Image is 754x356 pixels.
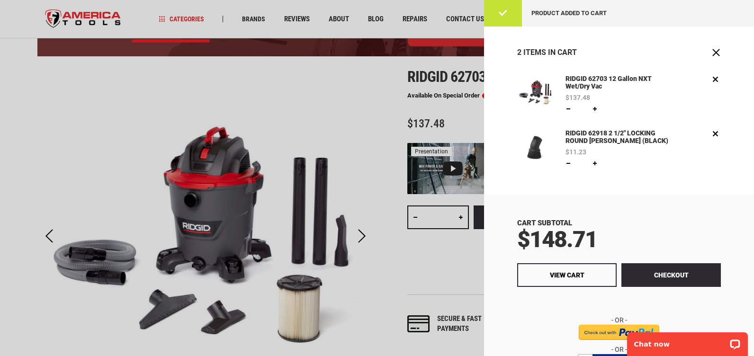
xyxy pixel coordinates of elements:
[563,128,672,146] a: RIDGID 62918 2 1/2" LOCKING ROUND [PERSON_NAME] (BLACK)
[523,48,577,57] span: Items in Cart
[517,219,572,227] span: Cart Subtotal
[563,74,672,92] a: RIDGID 62703 12 Gallon NXT Wet/Dry Vac
[517,128,554,165] img: RIDGID 62918 2 1/2" LOCKING ROUND DUSTING BRUSH (BLACK)
[517,74,554,114] a: RIDGID 62703 12 Gallon NXT Wet/Dry Vac
[621,326,754,356] iframe: LiveChat chat widget
[517,74,554,111] img: RIDGID 62703 12 Gallon NXT Wet/Dry Vac
[517,226,597,253] span: $148.71
[565,94,590,101] span: $137.48
[621,263,721,287] button: Checkout
[517,128,554,169] a: RIDGID 62918 2 1/2" LOCKING ROUND DUSTING BRUSH (BLACK)
[517,263,617,287] a: View Cart
[531,9,607,17] span: Product added to cart
[550,271,584,279] span: View Cart
[711,48,721,57] button: Close
[565,149,586,155] span: $11.23
[517,48,521,57] span: 2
